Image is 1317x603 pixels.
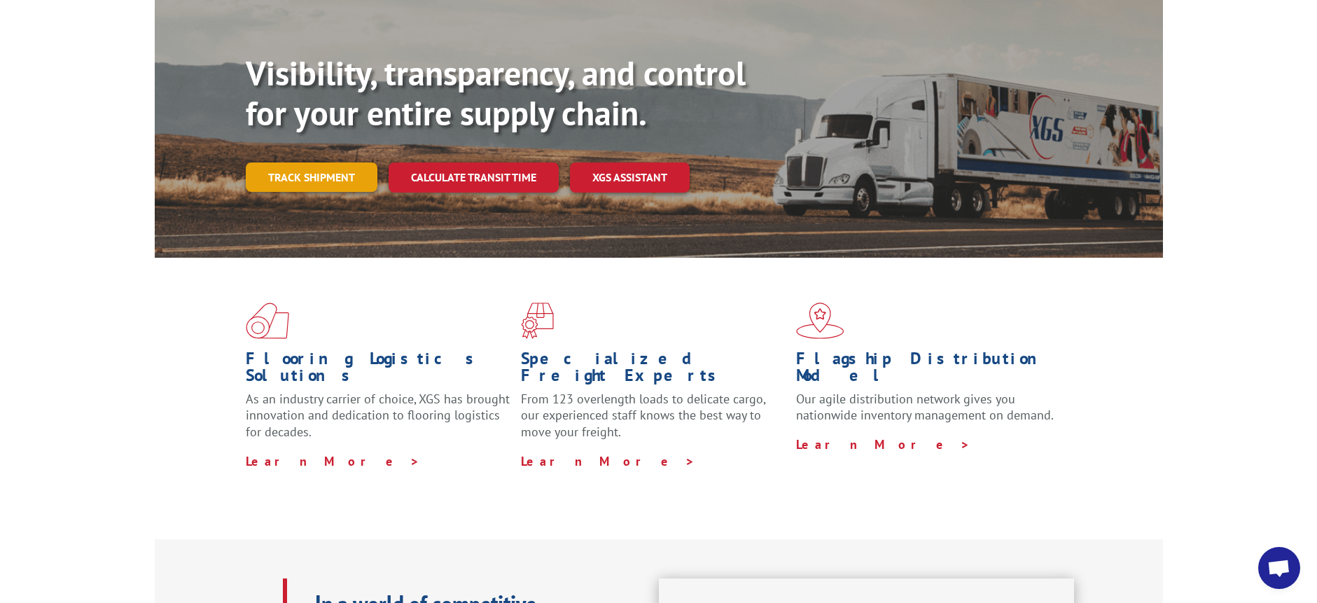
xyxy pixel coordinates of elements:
h1: Flagship Distribution Model [796,350,1061,391]
a: Track shipment [246,162,377,192]
a: Learn More > [246,453,420,469]
img: xgs-icon-focused-on-flooring-red [521,303,554,339]
img: xgs-icon-total-supply-chain-intelligence-red [246,303,289,339]
a: Learn More > [796,436,970,452]
span: As an industry carrier of choice, XGS has brought innovation and dedication to flooring logistics... [246,391,510,441]
h1: Specialized Freight Experts [521,350,786,391]
a: Learn More > [521,453,695,469]
h1: Flooring Logistics Solutions [246,350,510,391]
a: XGS ASSISTANT [570,162,690,193]
p: From 123 overlength loads to delicate cargo, our experienced staff knows the best way to move you... [521,391,786,453]
a: Calculate transit time [389,162,559,193]
b: Visibility, transparency, and control for your entire supply chain. [246,51,746,135]
span: Our agile distribution network gives you nationwide inventory management on demand. [796,391,1054,424]
img: xgs-icon-flagship-distribution-model-red [796,303,844,339]
a: Open chat [1258,547,1300,589]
